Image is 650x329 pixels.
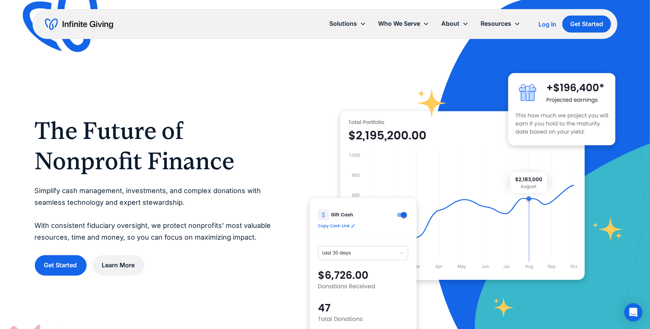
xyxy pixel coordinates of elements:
[45,18,113,30] a: home
[340,111,585,280] img: nonprofit donation platform
[538,20,556,29] a: Log In
[378,19,420,29] div: Who We Serve
[441,19,459,29] div: About
[481,19,511,29] div: Resources
[329,19,357,29] div: Solutions
[538,21,556,27] div: Log In
[562,16,611,33] a: Get Started
[35,115,279,176] h1: The Future of Nonprofit Finance
[475,16,526,32] div: Resources
[323,16,372,32] div: Solutions
[93,255,144,275] a: Learn More
[372,16,435,32] div: Who We Serve
[435,16,475,32] div: About
[624,303,642,321] div: Open Intercom Messenger
[35,255,87,275] a: Get Started
[593,217,623,241] img: fundraising star
[35,185,279,243] p: Simplify cash management, investments, and complex donations with seamless technology and expert ...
